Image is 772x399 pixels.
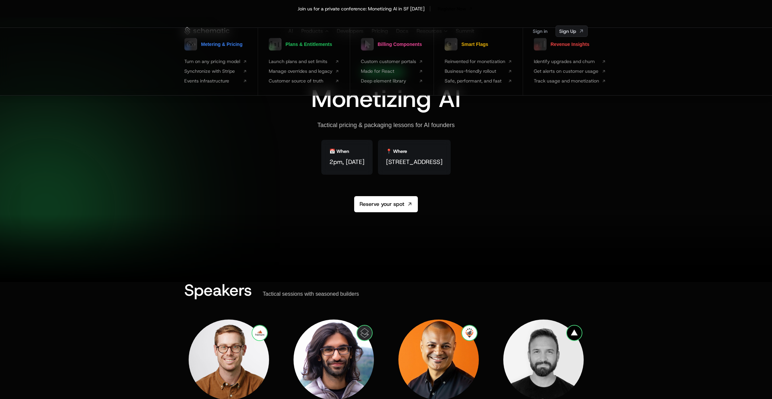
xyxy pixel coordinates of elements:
span: Revenue Insights [551,42,589,47]
a: Synchronize with Stripe [184,68,247,75]
a: Deep element library [361,77,423,84]
span: Custom customer portals [361,58,416,65]
span: Turn on any pricing model [184,58,240,65]
span: Products [301,27,323,35]
span: Billing Components [378,42,422,47]
a: Launch plans and set limits [269,58,339,65]
a: Customer source of truth [269,77,339,84]
div: 📍 Where [386,148,407,155]
span: Made for React [361,68,416,75]
a: Safe, performant, and fast [445,77,512,84]
span: Safe, performant, and fast [445,77,505,84]
span: Speakers [184,279,252,301]
span: 2pm, [DATE] [329,157,365,167]
span: Deep element library [361,77,416,84]
img: Clay, Superhuman, GPT Zero & more [357,325,373,341]
a: Reinvented for monetization [445,58,512,65]
div: Join us for a private conference: Monetizing AI in SF [DATE] [298,5,425,12]
a: Track usage and monetization [534,77,606,84]
span: Resources [416,27,442,35]
span: Plans & Entitlements [285,42,332,47]
span: Metering & Pricing [201,42,243,47]
span: Track usage and monetization [534,77,599,84]
a: Plans & Entitlements [269,36,332,53]
a: Custom customer portals [361,58,423,65]
a: Sign in [533,26,548,37]
span: Identify upgrades and churn [534,58,599,65]
a: [object Object] [556,25,588,37]
span: Register Now [438,5,466,12]
a: Get alerts on customer usage [534,68,606,75]
div: 📅 When [329,148,349,155]
a: Made for React [361,68,423,75]
span: Reinvented for monetization [445,58,505,65]
span: Business-friendly rollout [445,68,505,75]
a: Business-friendly rollout [445,68,512,75]
a: Reserve your spot [354,196,418,212]
div: Tactical pricing & packaging lessons for AI founders [317,121,455,129]
span: Smart Flags [461,42,488,47]
img: Growth Unhinged and Tremont VC [252,325,268,341]
a: Smart Flags [445,36,488,53]
span: Launch plans and set limits [269,58,332,65]
div: Tactical sessions with seasoned builders [263,291,359,297]
a: Metering & Pricing [184,36,243,53]
span: [STREET_ADDRESS] [386,157,443,167]
span: Sign Up [559,28,576,35]
a: Events infrastructure [184,77,247,84]
a: Revenue Insights [534,36,589,53]
a: Turn on any pricing model [184,58,247,65]
span: Customer source of truth [269,77,332,84]
img: Pricing I/O [461,325,477,341]
span: Get alerts on customer usage [534,68,599,75]
span: Manage overrides and legacy [269,68,332,75]
span: Events infrastructure [184,77,240,84]
span: Monetizing AI [311,82,461,115]
a: Billing Components [361,36,422,53]
a: [object Object] [436,4,475,13]
a: Identify upgrades and churn [534,58,606,65]
a: Manage overrides and legacy [269,68,339,75]
img: Vercel [566,325,582,341]
span: Synchronize with Stripe [184,68,240,75]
